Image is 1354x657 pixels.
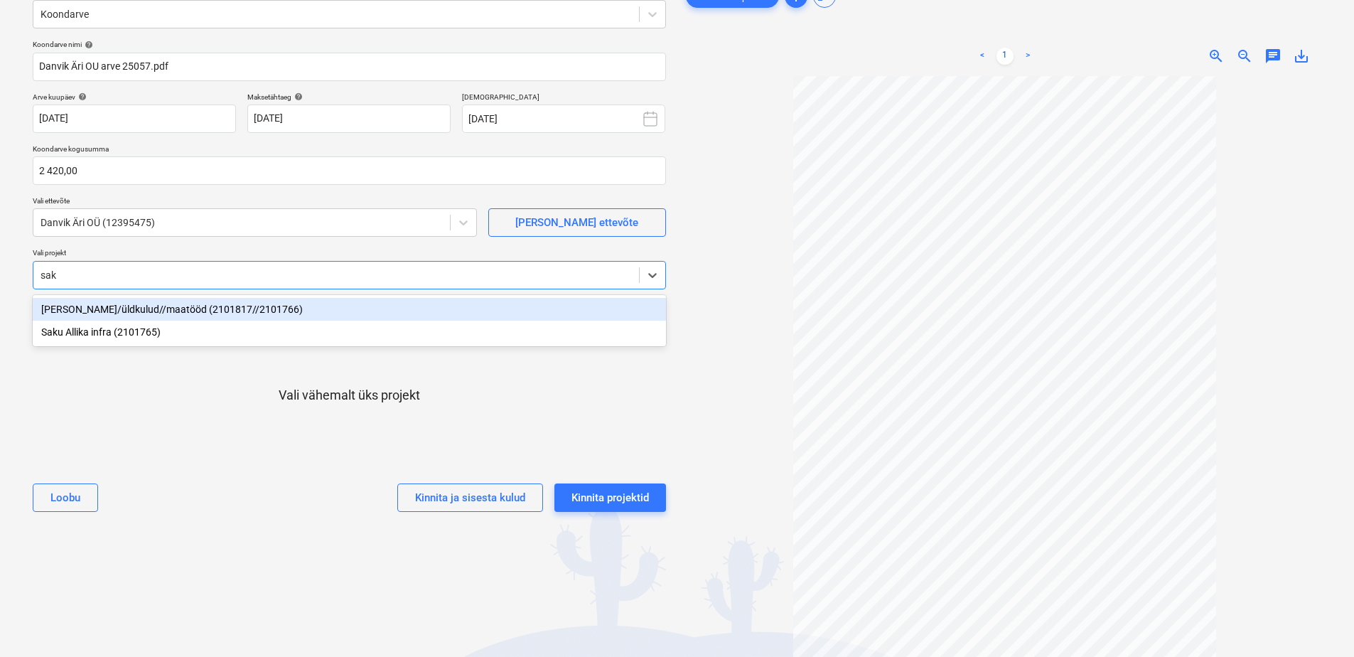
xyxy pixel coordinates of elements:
[571,488,649,507] div: Kinnita projektid
[33,484,98,512] button: Loobu
[1293,48,1310,65] span: save_alt
[415,488,525,507] div: Kinnita ja sisesta kulud
[1208,48,1225,65] span: zoom_in
[33,156,666,185] input: Koondarve kogusumma
[247,105,451,133] input: Tähtaega pole määratud
[1264,48,1282,65] span: chat
[50,488,80,507] div: Loobu
[33,248,666,260] p: Vali projekt
[33,196,477,208] p: Vali ettevõte
[33,298,666,321] div: Saku I hoone/üldkulud//maatööd (2101817//2101766)
[488,208,666,237] button: [PERSON_NAME] ettevõte
[33,321,666,343] div: Saku Allika infra (2101765)
[515,213,638,232] div: [PERSON_NAME] ettevõte
[996,48,1014,65] a: Page 1 is your current page
[1019,48,1036,65] a: Next page
[33,40,666,49] div: Koondarve nimi
[291,92,303,101] span: help
[82,41,93,49] span: help
[75,92,87,101] span: help
[33,53,666,81] input: Koondarve nimi
[279,387,420,404] p: Vali vähemalt üks projekt
[554,484,666,512] button: Kinnita projektid
[1236,48,1253,65] span: zoom_out
[33,144,666,156] p: Koondarve kogusumma
[397,484,543,512] button: Kinnita ja sisesta kulud
[247,92,451,102] div: Maksetähtaeg
[462,92,665,105] p: [DEMOGRAPHIC_DATA]
[462,105,665,133] button: [DATE]
[33,92,236,102] div: Arve kuupäev
[1283,589,1354,657] iframe: Chat Widget
[33,105,236,133] input: Arve kuupäeva pole määratud.
[33,298,666,321] div: [PERSON_NAME]/üldkulud//maatööd (2101817//2101766)
[974,48,991,65] a: Previous page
